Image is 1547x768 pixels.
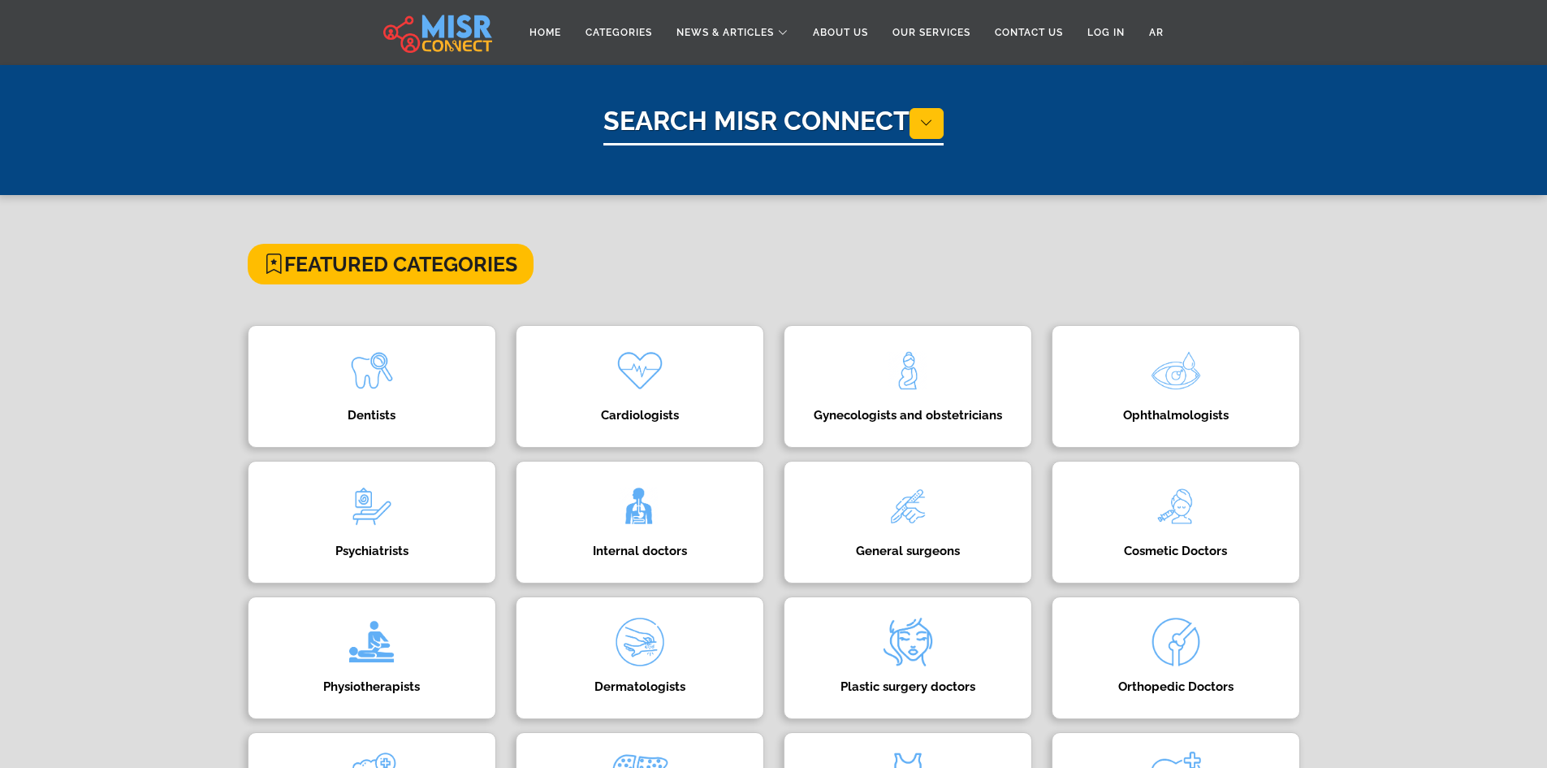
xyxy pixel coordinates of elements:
[238,461,506,584] a: Psychiatrists
[506,325,774,448] a: Cardiologists
[603,106,944,145] h1: Search Misr Connect
[875,474,940,539] img: Oi1DZGDTXfHRQb1rQtXk.png
[880,17,983,48] a: Our Services
[801,17,880,48] a: About Us
[1077,408,1275,423] h4: Ophthalmologists
[339,338,404,403] img: k714wZmFaHWIHbCst04N.png
[1077,544,1275,558] h4: Cosmetic Doctors
[273,408,471,423] h4: Dentists
[607,338,672,403] img: kQgAgBbLbYzX17DbAKQs.png
[1042,461,1310,584] a: Cosmetic Doctors
[1143,610,1208,675] img: K7lclmEhOOGQ4fIIXkmg.png
[809,408,1007,423] h4: Gynecologists and obstetricians
[664,17,801,48] a: News & Articles
[383,12,492,53] img: main.misr_connect
[339,610,404,675] img: QNHokBW5vrPUdimAHhBQ.png
[676,25,774,40] span: News & Articles
[1137,17,1176,48] a: AR
[1042,325,1310,448] a: Ophthalmologists
[273,679,471,694] h4: Physiotherapists
[1143,474,1208,539] img: DjGqZLWENc0VUGkVFVvU.png
[541,679,739,694] h4: Dermatologists
[541,408,739,423] h4: Cardiologists
[506,597,774,719] a: Dermatologists
[774,597,1042,719] a: Plastic surgery doctors
[248,244,534,284] h4: Featured Categories
[238,597,506,719] a: Physiotherapists
[607,610,672,675] img: hWxcuLC5XSYMg4jBQuTo.png
[607,474,672,539] img: pfAWvOfsRsa0Gymt6gRE.png
[983,17,1075,48] a: Contact Us
[875,338,940,403] img: tQBIxbFzDjHNxea4mloJ.png
[541,544,739,558] h4: Internal doctors
[238,325,506,448] a: Dentists
[774,461,1042,584] a: General surgeons
[1075,17,1137,48] a: Log in
[517,17,573,48] a: Home
[273,544,471,558] h4: Psychiatrists
[809,679,1007,694] h4: Plastic surgery doctors
[875,610,940,675] img: yMMdmRz7uG575B6r1qC8.png
[506,461,774,584] a: Internal doctors
[1042,597,1310,719] a: Orthopedic Doctors
[774,325,1042,448] a: Gynecologists and obstetricians
[809,544,1007,558] h4: General surgeons
[573,17,664,48] a: Categories
[1077,679,1275,694] h4: Orthopedic Doctors
[339,474,404,539] img: wzNEwxv3aCzPUCYeW7v7.png
[1143,338,1208,403] img: O3vASGqC8OE0Zbp7R2Y3.png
